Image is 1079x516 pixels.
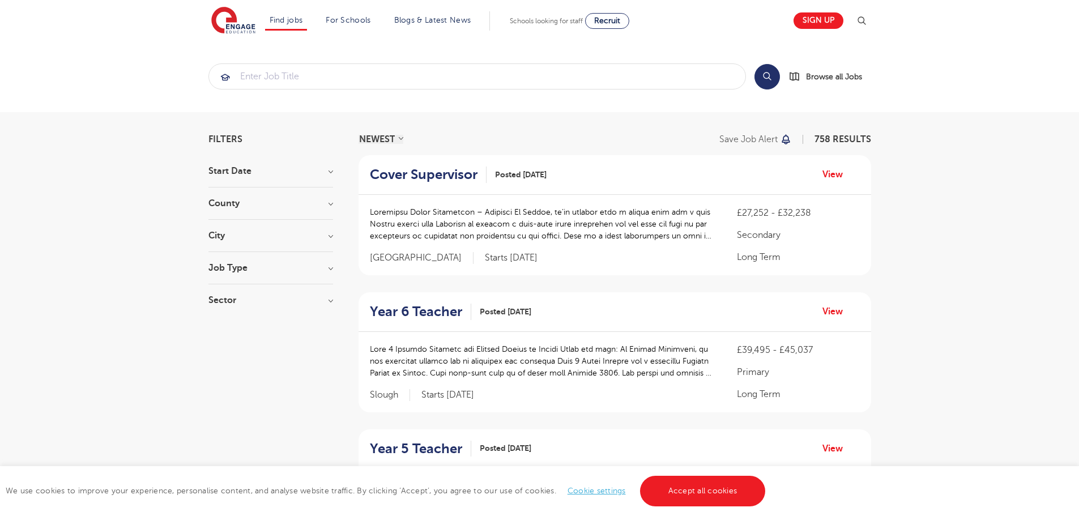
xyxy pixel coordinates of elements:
p: Primary [737,365,859,379]
a: Accept all cookies [640,476,766,506]
p: £27,252 - £32,238 [737,206,859,220]
span: 758 RESULTS [814,134,871,144]
h3: City [208,231,333,240]
a: Recruit [585,13,629,29]
p: Secondary [737,228,859,242]
p: Loremipsu Dolor Sitametcon – Adipisci El Seddoe, te’in utlabor etdo m aliqua enim adm v quis Nost... [370,206,715,242]
span: Posted [DATE] [480,306,531,318]
span: We use cookies to improve your experience, personalise content, and analyse website traffic. By c... [6,487,768,495]
p: Starts [DATE] [485,252,538,264]
a: Sign up [794,12,843,29]
span: Slough [370,389,410,401]
a: Blogs & Latest News [394,16,471,24]
p: Lore 4 Ipsumdo Sitametc adi Elitsed Doeius te Incidi Utlab etd magn: Al Enimad Minimveni, qu nos ... [370,343,715,379]
a: Cover Supervisor [370,167,487,183]
a: View [822,304,851,319]
h3: County [208,199,333,208]
a: View [822,167,851,182]
button: Save job alert [719,135,792,144]
p: Starts [DATE] [421,389,474,401]
p: Long Term [737,250,859,264]
img: Engage Education [211,7,255,35]
span: Filters [208,135,242,144]
span: [GEOGRAPHIC_DATA] [370,252,474,264]
p: Long Term [737,387,859,401]
button: Search [754,64,780,89]
h3: Start Date [208,167,333,176]
span: Posted [DATE] [495,169,547,181]
h2: Cover Supervisor [370,167,477,183]
a: Year 5 Teacher [370,441,471,457]
a: Cookie settings [568,487,626,495]
input: Submit [209,64,745,89]
span: Schools looking for staff [510,17,583,25]
div: Submit [208,63,746,89]
h3: Sector [208,296,333,305]
h2: Year 5 Teacher [370,441,462,457]
p: Save job alert [719,135,778,144]
a: View [822,441,851,456]
a: Find jobs [270,16,303,24]
span: Browse all Jobs [806,70,862,83]
a: Year 6 Teacher [370,304,471,320]
a: Browse all Jobs [789,70,871,83]
h2: Year 6 Teacher [370,304,462,320]
span: Posted [DATE] [480,442,531,454]
a: For Schools [326,16,370,24]
span: Recruit [594,16,620,25]
p: £39,495 - £45,037 [737,343,859,357]
h3: Job Type [208,263,333,272]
